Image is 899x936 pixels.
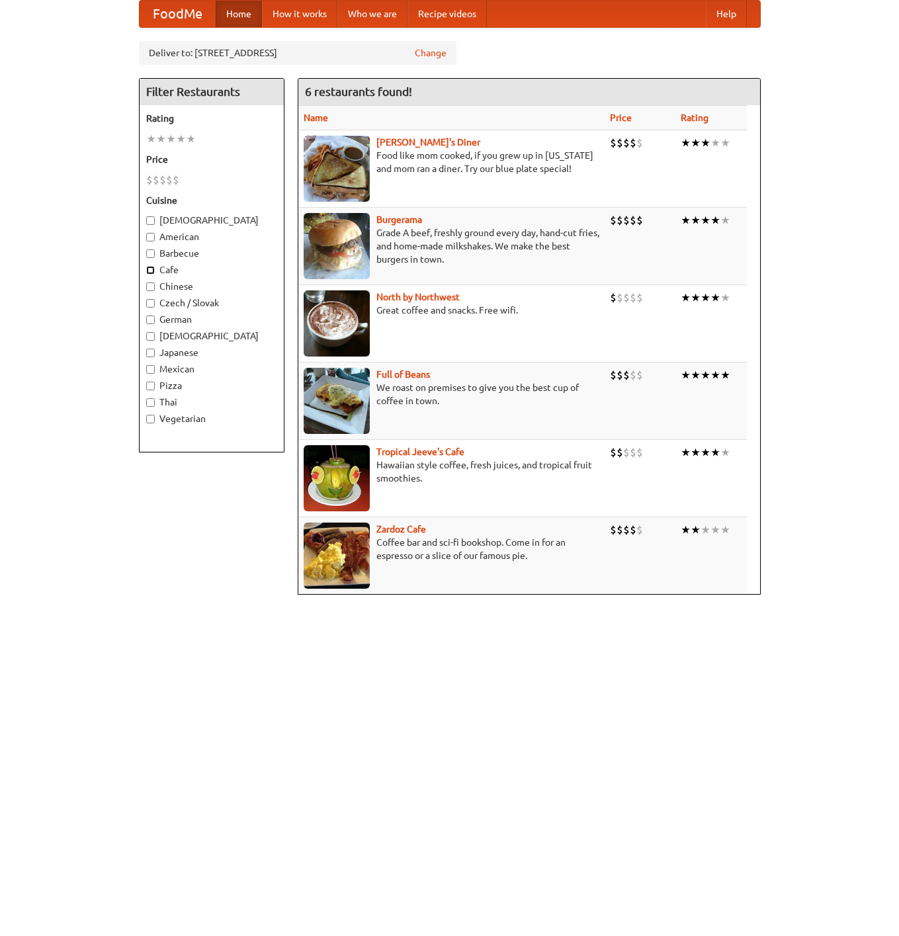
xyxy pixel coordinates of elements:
[146,249,155,258] input: Barbecue
[262,1,337,27] a: How it works
[610,368,617,382] li: $
[216,1,262,27] a: Home
[691,523,701,537] li: ★
[140,1,216,27] a: FoodMe
[146,263,277,277] label: Cafe
[139,41,456,65] div: Deliver to: [STREET_ADDRESS]
[636,445,643,460] li: $
[630,213,636,228] li: $
[681,290,691,305] li: ★
[701,368,710,382] li: ★
[376,292,460,302] a: North by Northwest
[146,266,155,275] input: Cafe
[146,332,155,341] input: [DEMOGRAPHIC_DATA]
[146,214,277,227] label: [DEMOGRAPHIC_DATA]
[636,523,643,537] li: $
[146,362,277,376] label: Mexican
[630,136,636,150] li: $
[146,153,277,166] h5: Price
[701,136,710,150] li: ★
[146,329,277,343] label: [DEMOGRAPHIC_DATA]
[720,136,730,150] li: ★
[376,447,464,457] a: Tropical Jeeve's Cafe
[720,368,730,382] li: ★
[681,445,691,460] li: ★
[720,523,730,537] li: ★
[710,136,720,150] li: ★
[304,368,370,434] img: beans.jpg
[691,290,701,305] li: ★
[636,290,643,305] li: $
[304,112,328,123] a: Name
[710,290,720,305] li: ★
[630,445,636,460] li: $
[617,445,623,460] li: $
[146,313,277,326] label: German
[146,365,155,374] input: Mexican
[376,524,426,534] a: Zardoz Cafe
[706,1,747,27] a: Help
[146,194,277,207] h5: Cuisine
[623,523,630,537] li: $
[146,282,155,291] input: Chinese
[617,523,623,537] li: $
[610,136,617,150] li: $
[166,173,173,187] li: $
[623,368,630,382] li: $
[623,136,630,150] li: $
[337,1,407,27] a: Who we are
[376,137,480,148] b: [PERSON_NAME]'s Diner
[304,445,370,511] img: jeeves.jpg
[691,213,701,228] li: ★
[146,382,155,390] input: Pizza
[630,523,636,537] li: $
[710,368,720,382] li: ★
[304,381,599,407] p: We roast on premises to give you the best cup of coffee in town.
[153,173,159,187] li: $
[304,213,370,279] img: burgerama.jpg
[617,368,623,382] li: $
[176,132,186,146] li: ★
[610,523,617,537] li: $
[636,368,643,382] li: $
[710,523,720,537] li: ★
[146,247,277,260] label: Barbecue
[623,290,630,305] li: $
[376,214,422,225] a: Burgerama
[610,290,617,305] li: $
[304,536,599,562] p: Coffee bar and sci-fi bookshop. Come in for an espresso or a slice of our famous pie.
[146,299,155,308] input: Czech / Slovak
[630,290,636,305] li: $
[146,379,277,392] label: Pizza
[305,85,412,98] ng-pluralize: 6 restaurants found!
[636,213,643,228] li: $
[146,398,155,407] input: Thai
[681,368,691,382] li: ★
[610,112,632,123] a: Price
[304,136,370,202] img: sallys.jpg
[159,173,166,187] li: $
[636,136,643,150] li: $
[304,290,370,357] img: north.jpg
[146,412,277,425] label: Vegetarian
[691,368,701,382] li: ★
[146,346,277,359] label: Japanese
[610,213,617,228] li: $
[701,290,710,305] li: ★
[415,46,447,60] a: Change
[146,280,277,293] label: Chinese
[376,369,430,380] a: Full of Beans
[304,458,599,485] p: Hawaiian style coffee, fresh juices, and tropical fruit smoothies.
[140,79,284,105] h4: Filter Restaurants
[304,226,599,266] p: Grade A beef, freshly ground every day, hand-cut fries, and home-made milkshakes. We make the bes...
[610,445,617,460] li: $
[681,523,691,537] li: ★
[681,112,708,123] a: Rating
[407,1,487,27] a: Recipe videos
[617,290,623,305] li: $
